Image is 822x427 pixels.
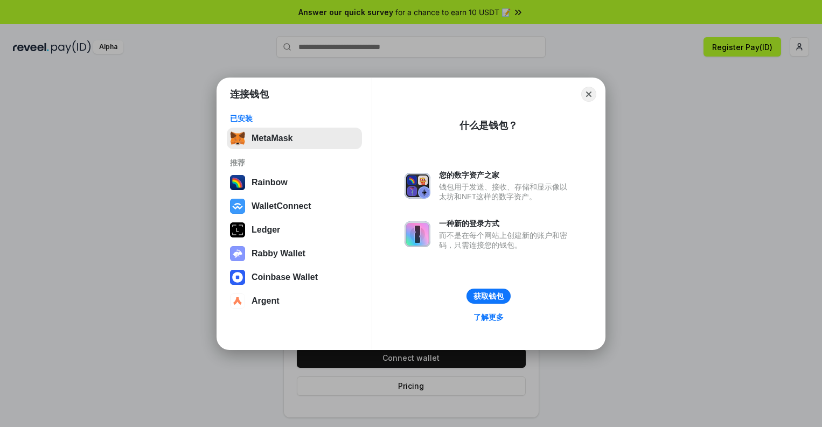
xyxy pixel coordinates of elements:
button: WalletConnect [227,195,362,217]
img: svg+xml,%3Csvg%20xmlns%3D%22http%3A%2F%2Fwww.w3.org%2F2000%2Fsvg%22%20fill%3D%22none%22%20viewBox... [230,246,245,261]
img: svg+xml,%3Csvg%20width%3D%22120%22%20height%3D%22120%22%20viewBox%3D%220%200%20120%20120%22%20fil... [230,175,245,190]
button: Ledger [227,219,362,241]
div: MetaMask [252,134,292,143]
a: 了解更多 [467,310,510,324]
div: 而不是在每个网站上创建新的账户和密码，只需连接您的钱包。 [439,230,573,250]
button: Rainbow [227,172,362,193]
button: Close [581,87,596,102]
div: Rainbow [252,178,288,187]
img: svg+xml,%3Csvg%20xmlns%3D%22http%3A%2F%2Fwww.w3.org%2F2000%2Fsvg%22%20fill%3D%22none%22%20viewBox... [405,173,430,199]
button: Rabby Wallet [227,243,362,264]
button: MetaMask [227,128,362,149]
div: 钱包用于发送、接收、存储和显示像以太坊和NFT这样的数字资产。 [439,182,573,201]
div: Coinbase Wallet [252,272,318,282]
div: 推荐 [230,158,359,167]
img: svg+xml,%3Csvg%20width%3D%2228%22%20height%3D%2228%22%20viewBox%3D%220%200%2028%2028%22%20fill%3D... [230,270,245,285]
div: 了解更多 [473,312,504,322]
div: 您的数字资产之家 [439,170,573,180]
div: 获取钱包 [473,291,504,301]
img: svg+xml,%3Csvg%20width%3D%2228%22%20height%3D%2228%22%20viewBox%3D%220%200%2028%2028%22%20fill%3D... [230,293,245,309]
div: 一种新的登录方式 [439,219,573,228]
div: Ledger [252,225,280,235]
div: 已安装 [230,114,359,123]
img: svg+xml,%3Csvg%20fill%3D%22none%22%20height%3D%2233%22%20viewBox%3D%220%200%2035%2033%22%20width%... [230,131,245,146]
button: Coinbase Wallet [227,267,362,288]
img: svg+xml,%3Csvg%20width%3D%2228%22%20height%3D%2228%22%20viewBox%3D%220%200%2028%2028%22%20fill%3D... [230,199,245,214]
div: Argent [252,296,280,306]
button: Argent [227,290,362,312]
div: 什么是钱包？ [459,119,518,132]
div: WalletConnect [252,201,311,211]
h1: 连接钱包 [230,88,269,101]
img: svg+xml,%3Csvg%20xmlns%3D%22http%3A%2F%2Fwww.w3.org%2F2000%2Fsvg%22%20width%3D%2228%22%20height%3... [230,222,245,237]
div: Rabby Wallet [252,249,305,258]
button: 获取钱包 [466,289,511,304]
img: svg+xml,%3Csvg%20xmlns%3D%22http%3A%2F%2Fwww.w3.org%2F2000%2Fsvg%22%20fill%3D%22none%22%20viewBox... [405,221,430,247]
